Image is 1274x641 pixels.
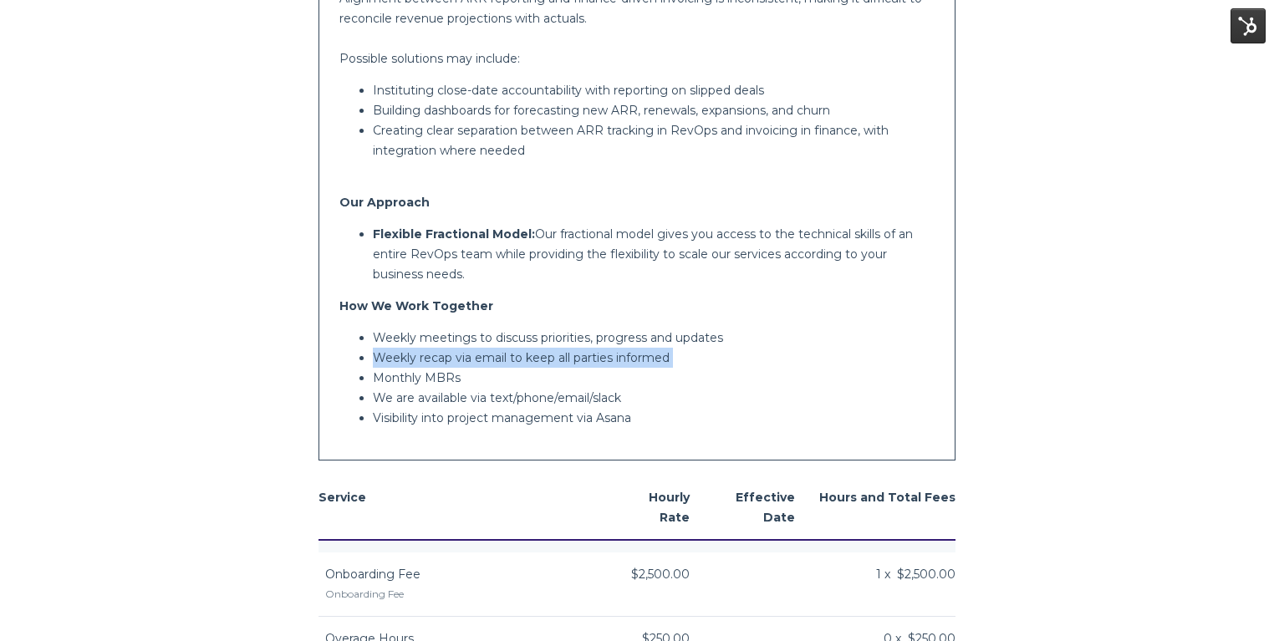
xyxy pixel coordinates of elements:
div: Onboarding Fee [325,584,604,604]
th: Hourly Rate [604,476,709,540]
p: Weekly recap via email to keep all parties informed [373,348,935,368]
p: Instituting close-date accountability with reporting on slipped deals [373,80,935,100]
p: Our fractional model gives you access to the technical skills of an entire RevOps team while prov... [373,224,935,284]
th: Effective Date [709,476,815,540]
span: Onboarding Fee [325,567,420,582]
span: 1 x $2,500.00 [876,564,955,584]
img: HubSpot Tools Menu Toggle [1231,8,1266,43]
p: Weekly meetings to discuss priorities, progress and updates [373,328,935,348]
th: Service [318,476,604,540]
p: Monthly MBRs [373,368,935,388]
p: Creating clear separation between ARR tracking in RevOps and invoicing in finance, with integrati... [373,120,935,160]
span: $2,500.00 [631,564,690,584]
p: Visibility into project management via Asana [373,408,935,428]
strong: Flexible Fractional Model: [373,226,535,242]
p: We are available via text/phone/email/slack [373,388,935,408]
strong: Our Approach [339,195,430,210]
p: Possible solutions may include: [339,48,935,69]
th: Hours and Total Fees [815,476,955,540]
strong: How We Work Together [339,298,493,313]
p: Building dashboards for forecasting new ARR, renewals, expansions, and churn [373,100,935,120]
